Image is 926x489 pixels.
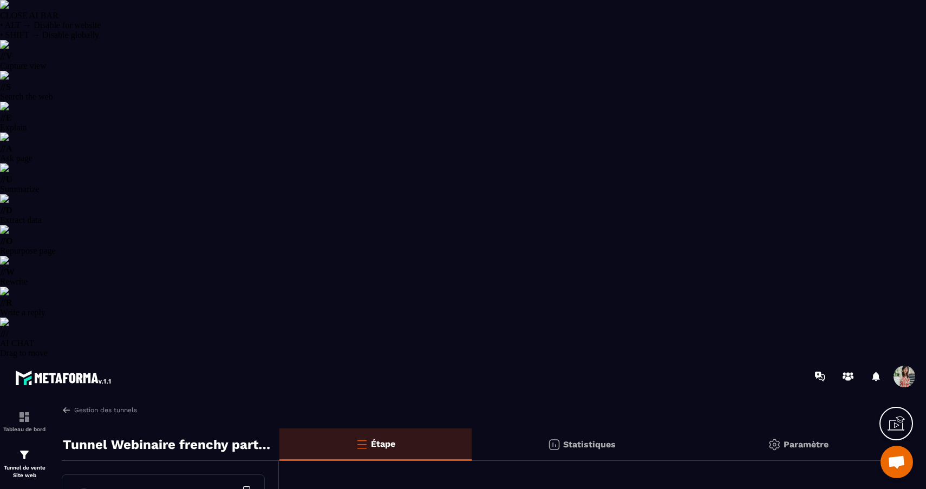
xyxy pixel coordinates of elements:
[784,439,829,450] p: Paramètre
[355,438,368,451] img: bars-o.4a397970.svg
[63,434,271,455] p: Tunnel Webinaire frenchy partners
[547,438,560,451] img: stats.20deebd0.svg
[18,448,31,461] img: formation
[15,368,113,387] img: logo
[62,405,137,415] a: Gestion des tunnels
[3,402,46,440] a: formationformationTableau de bord
[768,438,781,451] img: setting-gr.5f69749f.svg
[62,405,71,415] img: arrow
[3,440,46,487] a: formationformationTunnel de vente Site web
[3,426,46,432] p: Tableau de bord
[3,464,46,479] p: Tunnel de vente Site web
[563,439,616,450] p: Statistiques
[881,446,913,478] div: Ouvrir le chat
[18,411,31,424] img: formation
[371,439,395,449] p: Étape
